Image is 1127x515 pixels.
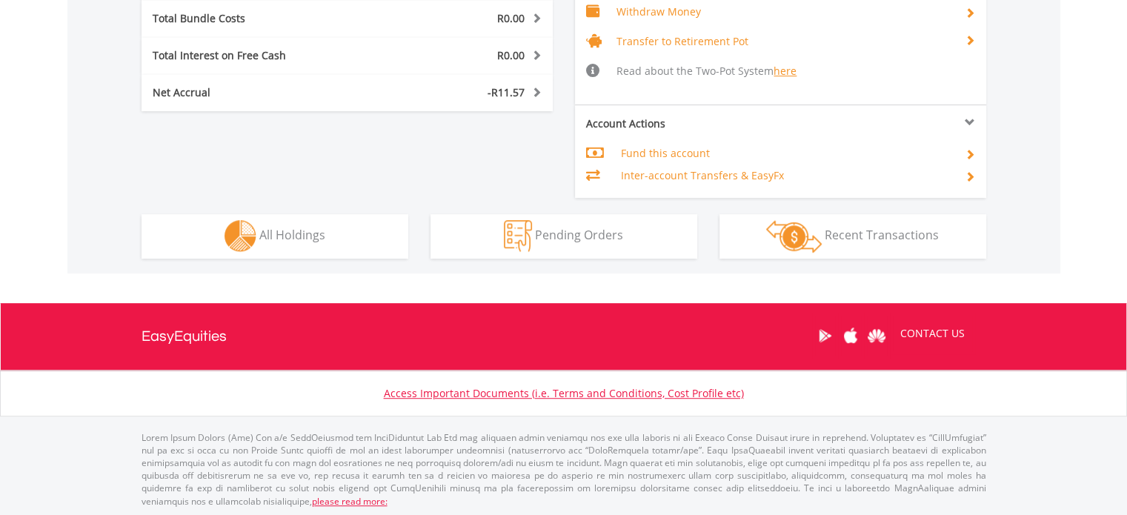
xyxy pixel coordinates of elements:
td: Fund this account [620,142,953,165]
span: R0.00 [497,48,525,62]
span: Withdraw Money [616,4,701,19]
a: Apple [838,313,864,359]
a: Huawei [864,313,890,359]
td: Inter-account Transfers & EasyFx [620,165,953,187]
span: -R11.57 [488,85,525,99]
span: Read about the Two-Pot System [616,64,797,78]
div: Total Interest on Free Cash [142,48,382,63]
a: please read more: [312,495,388,508]
button: All Holdings [142,214,408,259]
div: Total Bundle Costs [142,11,382,26]
div: Account Actions [575,116,781,131]
span: Pending Orders [535,227,623,243]
a: Access Important Documents (i.e. Terms and Conditions, Cost Profile etc) [384,386,744,400]
p: Lorem Ipsum Dolors (Ame) Con a/e SeddOeiusmod tem InciDiduntut Lab Etd mag aliquaen admin veniamq... [142,431,986,508]
a: EasyEquities [142,303,227,370]
img: pending_instructions-wht.png [504,220,532,252]
a: Google Play [812,313,838,359]
span: Transfer to Retirement Pot [616,34,748,48]
span: R0.00 [497,11,525,25]
span: All Holdings [259,227,325,243]
button: Pending Orders [430,214,697,259]
a: CONTACT US [890,313,975,354]
span: Recent Transactions [825,227,939,243]
button: Recent Transactions [719,214,986,259]
a: here [774,64,797,78]
img: holdings-wht.png [225,220,256,252]
div: Net Accrual [142,85,382,100]
img: transactions-zar-wht.png [766,220,822,253]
